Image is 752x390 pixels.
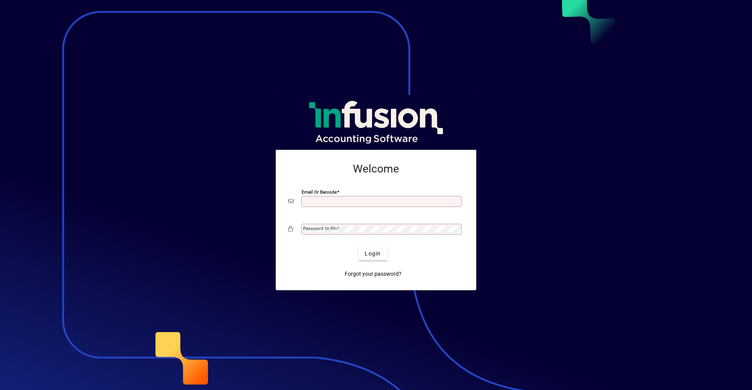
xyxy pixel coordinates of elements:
[302,189,337,195] mat-label: Email or Barcode
[358,246,387,261] button: Login
[303,226,337,231] mat-label: Password or Pin
[288,162,464,176] h2: Welcome
[365,250,381,258] span: Login
[345,270,401,278] span: Forgot your password?
[342,267,405,281] a: Forgot your password?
